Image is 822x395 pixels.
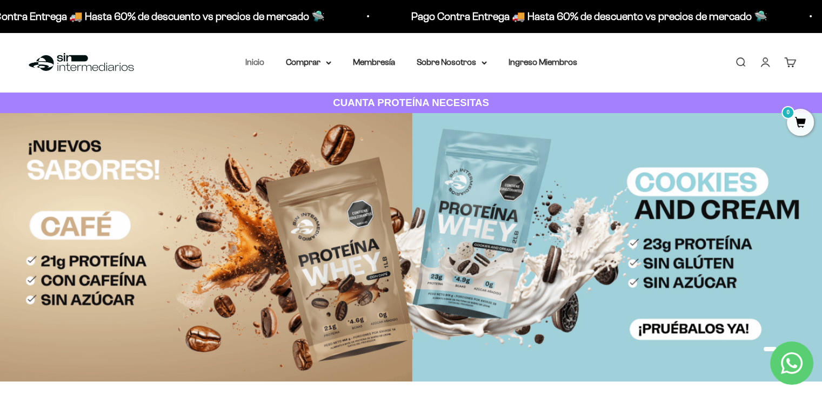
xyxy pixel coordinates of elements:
p: Pago Contra Entrega 🚚 Hasta 60% de descuento vs precios de mercado 🛸 [411,8,767,25]
strong: CUANTA PROTEÍNA NECESITAS [333,97,489,108]
a: Inicio [245,57,264,67]
a: Membresía [353,57,395,67]
summary: Comprar [286,55,331,69]
a: 0 [787,117,814,129]
a: Ingreso Miembros [509,57,577,67]
mark: 0 [781,106,794,119]
summary: Sobre Nosotros [417,55,487,69]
